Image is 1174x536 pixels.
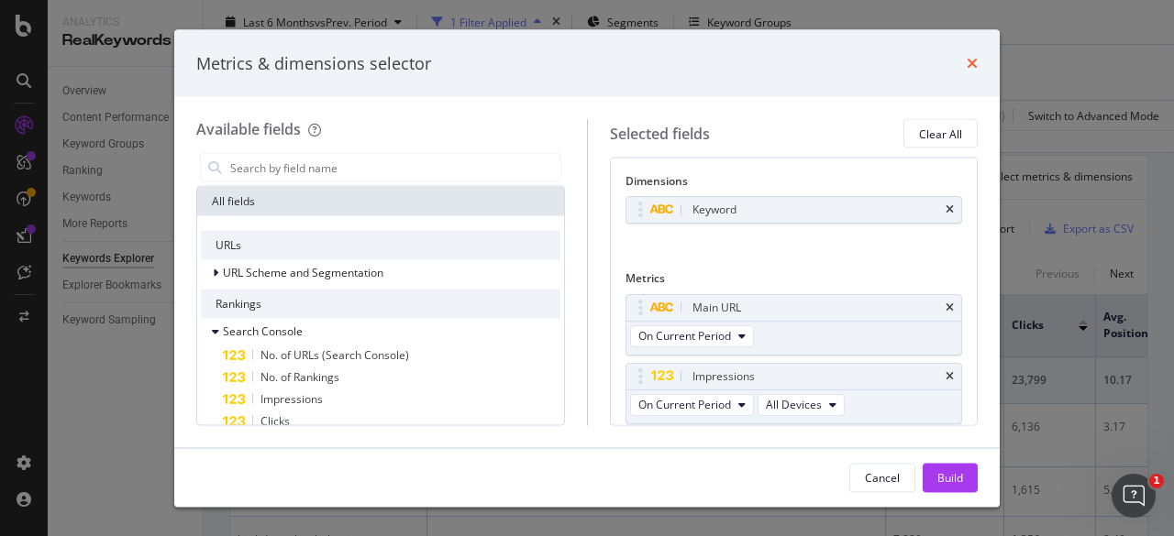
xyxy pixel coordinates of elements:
[260,413,290,429] span: Clicks
[626,173,963,196] div: Dimensions
[849,463,915,492] button: Cancel
[946,370,954,381] div: times
[766,397,822,412] span: All Devices
[630,393,754,415] button: On Current Period
[197,187,564,216] div: All fields
[923,463,978,492] button: Build
[196,51,431,75] div: Metrics & dimensions selector
[937,469,963,485] div: Build
[638,397,731,412] span: On Current Period
[196,119,301,139] div: Available fields
[865,469,900,485] div: Cancel
[1149,474,1164,488] span: 1
[260,347,409,363] span: No. of URLs (Search Console)
[692,366,755,385] div: Impressions
[946,204,954,215] div: times
[201,231,560,260] div: URLs
[260,369,339,385] span: No. of Rankings
[174,29,1000,507] div: modal
[903,119,978,148] button: Clear All
[260,391,323,407] span: Impressions
[228,154,560,181] input: Search by field name
[919,126,962,141] div: Clear All
[967,51,978,75] div: times
[692,201,737,219] div: Keyword
[638,328,731,344] span: On Current Period
[1112,474,1156,518] iframe: Intercom live chat
[626,196,963,224] div: Keywordtimes
[223,265,383,280] span: URL Scheme and Segmentation
[223,323,303,339] span: Search Console
[626,270,963,293] div: Metrics
[758,393,845,415] button: All Devices
[626,293,963,355] div: Main URLtimesOn Current Period
[626,362,963,423] div: ImpressionstimesOn Current PeriodAll Devices
[946,301,954,312] div: times
[610,123,710,144] div: Selected fields
[630,324,754,346] button: On Current Period
[692,298,741,316] div: Main URL
[201,290,560,319] div: Rankings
